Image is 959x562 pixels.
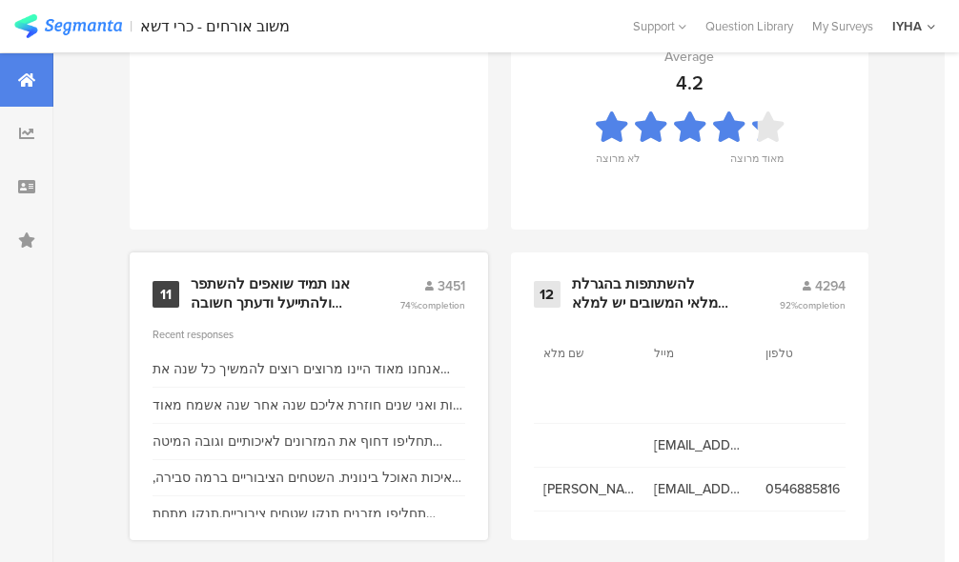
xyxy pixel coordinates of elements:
[815,276,846,296] span: 4294
[130,15,133,37] div: |
[153,432,465,452] div: תחליפו דחוף את המזרונים לאיכותיים וגובה המיטה לפחות 50 ס"מ. אתם מזמן לא רק לנערים.
[534,281,561,308] div: 12
[798,298,846,312] span: completion
[14,14,122,38] img: segmanta logo
[153,327,465,342] div: Recent responses
[596,151,640,177] div: לא מרוצה
[572,275,734,312] div: להשתתפות בהגרלת ממלאי המשובים יש למלא את הפרטים
[153,359,465,379] div: אנחנו מאוד היינו מרוצים רוצים להמשיך כל שנה את המסורת
[543,345,629,362] section: שם מלא
[803,17,883,35] a: My Surveys
[664,47,714,67] div: Average
[153,468,465,488] div: איכות האוכל בינונית. השטחים הציבוריים ברמה סבירה, אבל הזהירו אותנו שיכול להיות זכוכיות על הרצפה.....
[153,281,179,308] div: 11
[633,11,686,41] div: Support
[153,395,465,415] div: היות ואני שנים חוזרת אליכם שנה אחר שנה אשמח מאוד להיות מוגרלת לאירוח זוגי מתנה
[654,345,740,362] section: מייל
[654,479,746,499] span: [EMAIL_ADDRESS][DOMAIN_NAME]
[654,435,746,455] span: [EMAIL_ADDRESS][DOMAIN_NAME]
[696,17,803,35] a: Question Library
[765,345,851,362] section: טלפון
[543,479,636,499] span: [PERSON_NAME]
[400,298,465,312] span: 74%
[418,298,465,312] span: completion
[892,17,922,35] div: IYHA
[765,479,858,499] span: 0546885816
[140,17,290,35] div: משוב אורחים - כרי דשא
[191,275,354,312] div: אנו תמיד שואפים להשתפר ולהתייעל ודעתך חשובה לנו
[780,298,846,312] span: 92%
[730,151,784,177] div: מאוד מרוצה
[438,276,465,296] span: 3451
[153,504,465,524] div: תחליפו מזרנים תנקו שטחים ציבוריים.תנקו מתחת לשולחנות חדר האוכל...
[676,69,704,97] div: 4.2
